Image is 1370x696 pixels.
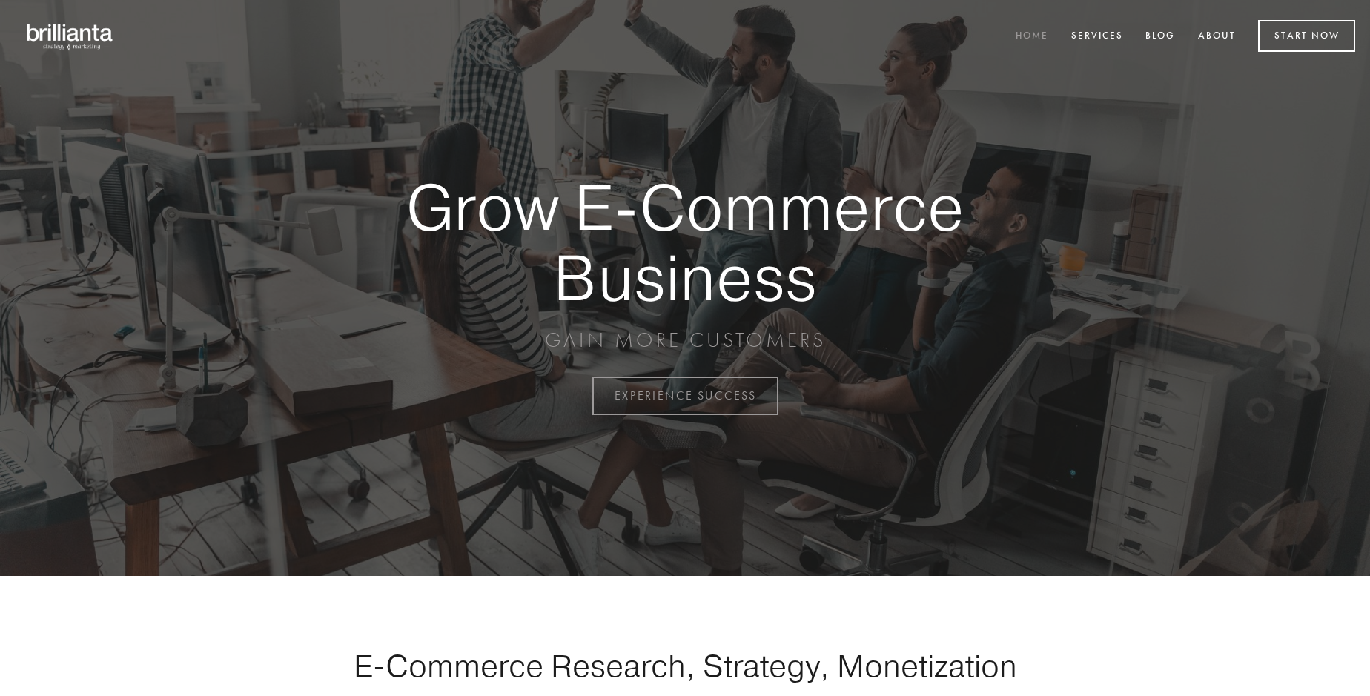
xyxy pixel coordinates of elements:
strong: Grow E-Commerce Business [354,172,1016,312]
a: Services [1062,24,1133,49]
h1: E-Commerce Research, Strategy, Monetization [307,647,1063,684]
a: EXPERIENCE SUCCESS [592,377,778,415]
a: About [1188,24,1245,49]
a: Blog [1136,24,1185,49]
a: Start Now [1258,20,1355,52]
a: Home [1006,24,1058,49]
img: brillianta - research, strategy, marketing [15,15,126,58]
p: GAIN MORE CUSTOMERS [354,327,1016,354]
